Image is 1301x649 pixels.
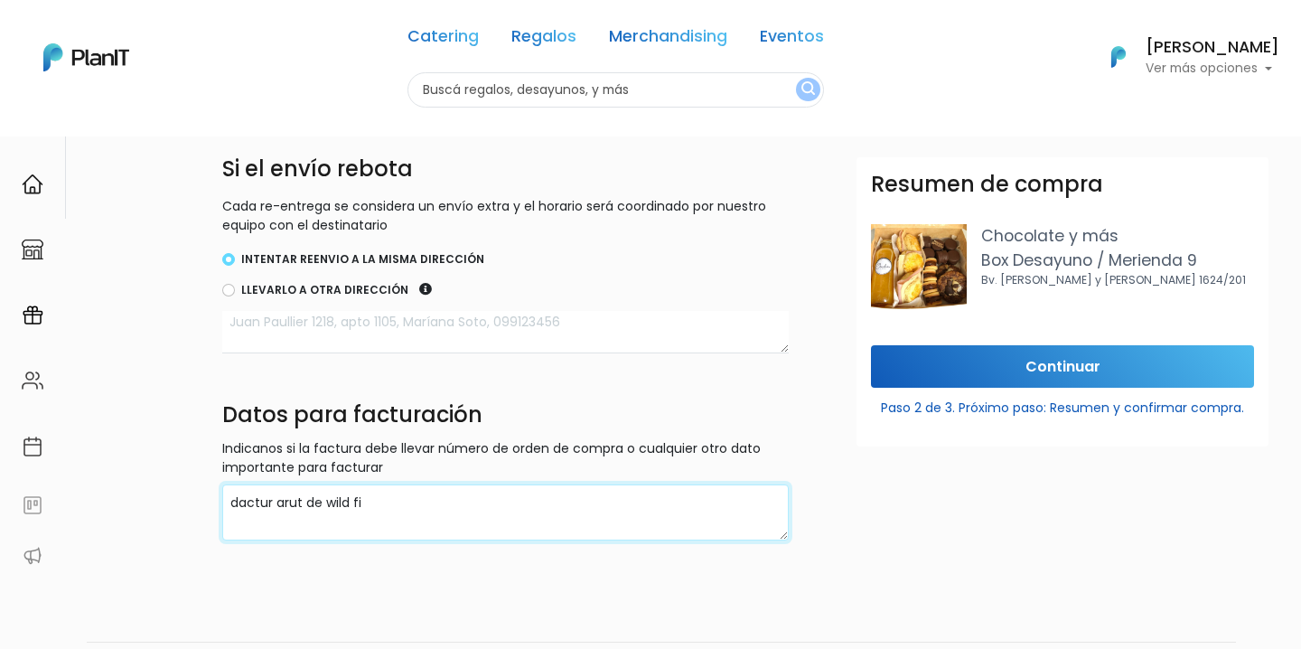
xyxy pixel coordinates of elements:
[981,249,1254,272] p: Box Desayuno / Merienda 9
[222,439,790,477] p: Indicanos si la factura debe llevar número de orden de compra o cualquier otro dato importante pa...
[1146,62,1279,75] p: Ver más opciones
[871,224,967,309] img: PHOTO-2022-03-20-15-16-39.jpg
[22,436,43,457] img: calendar-87d922413cdce8b2cf7b7f5f62616a5cf9e4887200fb71536465627b3292af00.svg
[407,29,479,51] a: Catering
[407,72,824,108] input: Buscá regalos, desayunos, y más
[222,402,790,432] h4: Datos para facturación
[222,156,790,190] h4: Si el envío rebota
[871,345,1254,388] input: Continuar
[871,172,1103,198] h3: Resumen de compra
[22,545,43,567] img: partners-52edf745621dab592f3b2c58e3bca9d71375a7ef29c3b500c9f145b62cc070d4.svg
[609,29,727,51] a: Merchandising
[22,370,43,391] img: people-662611757002400ad9ed0e3c099ab2801c6687ba6c219adb57efc949bc21e19d.svg
[22,239,43,260] img: marketplace-4ceaa7011d94191e9ded77b95e3339b90024bf715f7c57f8cf31f2d8c509eaba.svg
[241,251,484,268] label: Intentar reenvio a la misma dirección
[241,282,408,298] label: Llevarlo a otra dirección
[981,272,1254,288] p: Bv. [PERSON_NAME] y [PERSON_NAME] 1624/201
[1088,33,1279,80] button: PlanIt Logo [PERSON_NAME] Ver más opciones
[22,494,43,516] img: feedback-78b5a0c8f98aac82b08bfc38622c3050aee476f2c9584af64705fc4e61158814.svg
[981,224,1254,248] p: Chocolate y más
[222,197,790,235] p: Cada re-entrega se considera un envío extra y el horario será coordinado por nuestro equipo con e...
[511,29,576,51] a: Regalos
[801,81,815,99] img: search_button-432b6d5273f82d61273b3651a40e1bd1b912527efae98b1b7a1b2c0702e16a8d.svg
[760,29,824,51] a: Eventos
[1146,40,1279,56] h6: [PERSON_NAME]
[93,17,260,52] div: ¿Necesitás ayuda?
[1099,37,1138,77] img: PlanIt Logo
[871,391,1254,418] p: Paso 2 de 3. Próximo paso: Resumen y confirmar compra.
[22,305,43,326] img: campaigns-02234683943229c281be62815700db0a1741e53638e28bf9629b52c665b00959.svg
[43,43,129,71] img: PlanIt Logo
[22,174,43,195] img: home-e721727adea9d79c4d83392d1f703f7f8bce08238fde08b1acbfd93340b81755.svg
